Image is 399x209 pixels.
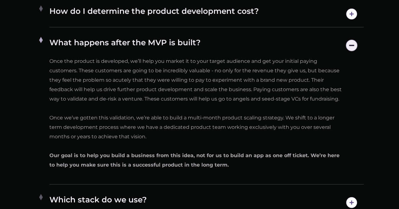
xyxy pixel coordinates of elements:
[49,37,364,53] h4: What happens after the MVP is built?
[49,57,345,104] p: Once the product is developed, we’ll help you market it to your target audience and get your init...
[49,113,345,141] p: Once we’ve gotten this validation, we’re able to build a multi-month product scaling strategy. We...
[49,6,364,22] h4: How do I determine the product development cost?
[37,4,45,13] img: plus-1
[49,152,340,168] b: Our goal is to help you build a business from this idea, not for us to build an app as one off ti...
[37,193,45,201] img: plus-1
[344,37,360,53] img: close-icon
[344,6,360,22] img: open-icon
[37,36,45,44] img: plus-1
